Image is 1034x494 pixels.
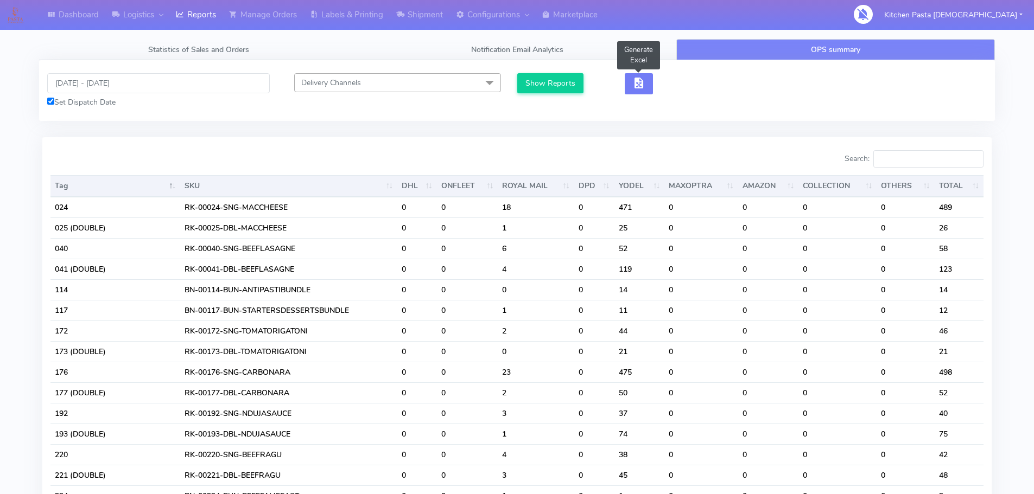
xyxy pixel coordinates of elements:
[498,217,574,238] td: 1
[935,300,984,320] td: 12
[614,238,665,259] td: 52
[574,362,614,382] td: 0
[50,424,180,444] td: 193 (DOUBLE)
[437,362,498,382] td: 0
[798,279,877,300] td: 0
[664,444,738,465] td: 0
[397,217,437,238] td: 0
[664,465,738,485] td: 0
[935,217,984,238] td: 26
[498,362,574,382] td: 23
[180,444,397,465] td: RK-00220-SNG-BEEFRAGU
[738,259,799,279] td: 0
[574,465,614,485] td: 0
[437,300,498,320] td: 0
[798,403,877,424] td: 0
[935,238,984,259] td: 58
[614,279,665,300] td: 14
[180,197,397,217] td: RK-00024-SNG-MACCHEESE
[498,320,574,341] td: 2
[798,320,877,341] td: 0
[50,259,180,279] td: 041 (DOUBLE)
[397,279,437,300] td: 0
[50,217,180,238] td: 025 (DOUBLE)
[180,300,397,320] td: BN-00117-BUN-STARTERSDESSERTSBUNDLE
[180,320,397,341] td: RK-00172-SNG-TOMATORIGATONI
[397,465,437,485] td: 0
[845,150,984,168] label: Search:
[738,197,799,217] td: 0
[574,217,614,238] td: 0
[180,382,397,403] td: RK-00177-DBL-CARBONARA
[935,175,984,197] th: TOTAL : activate to sort column ascending
[397,444,437,465] td: 0
[614,300,665,320] td: 11
[498,259,574,279] td: 4
[397,341,437,362] td: 0
[498,197,574,217] td: 18
[498,279,574,300] td: 0
[437,238,498,259] td: 0
[877,300,934,320] td: 0
[877,403,934,424] td: 0
[798,465,877,485] td: 0
[738,175,799,197] th: AMAZON : activate to sort column ascending
[50,341,180,362] td: 173 (DOUBLE)
[50,403,180,424] td: 192
[437,444,498,465] td: 0
[498,465,574,485] td: 3
[798,175,877,197] th: COLLECTION : activate to sort column ascending
[180,341,397,362] td: RK-00173-DBL-TOMATORIGATONI
[180,175,397,197] th: SKU: activate to sort column ascending
[877,320,934,341] td: 0
[437,217,498,238] td: 0
[50,382,180,403] td: 177 (DOUBLE)
[498,424,574,444] td: 1
[437,197,498,217] td: 0
[798,362,877,382] td: 0
[180,465,397,485] td: RK-00221-DBL-BEEFRAGU
[798,217,877,238] td: 0
[614,465,665,485] td: 45
[437,259,498,279] td: 0
[738,341,799,362] td: 0
[471,44,563,55] span: Notification Email Analytics
[798,382,877,403] td: 0
[50,238,180,259] td: 040
[437,424,498,444] td: 0
[614,341,665,362] td: 21
[180,424,397,444] td: RK-00193-DBL-NDUJASAUCE
[798,259,877,279] td: 0
[614,403,665,424] td: 37
[574,279,614,300] td: 0
[574,403,614,424] td: 0
[738,320,799,341] td: 0
[574,382,614,403] td: 0
[614,382,665,403] td: 50
[664,217,738,238] td: 0
[738,279,799,300] td: 0
[738,300,799,320] td: 0
[397,424,437,444] td: 0
[574,320,614,341] td: 0
[148,44,249,55] span: Statistics of Sales and Orders
[664,197,738,217] td: 0
[664,382,738,403] td: 0
[614,217,665,238] td: 25
[614,175,665,197] th: YODEL : activate to sort column ascending
[738,362,799,382] td: 0
[180,259,397,279] td: RK-00041-DBL-BEEFLASAGNE
[935,362,984,382] td: 498
[50,197,180,217] td: 024
[397,382,437,403] td: 0
[935,465,984,485] td: 48
[574,259,614,279] td: 0
[877,217,934,238] td: 0
[877,362,934,382] td: 0
[574,424,614,444] td: 0
[935,382,984,403] td: 52
[877,238,934,259] td: 0
[935,320,984,341] td: 46
[614,197,665,217] td: 471
[50,320,180,341] td: 172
